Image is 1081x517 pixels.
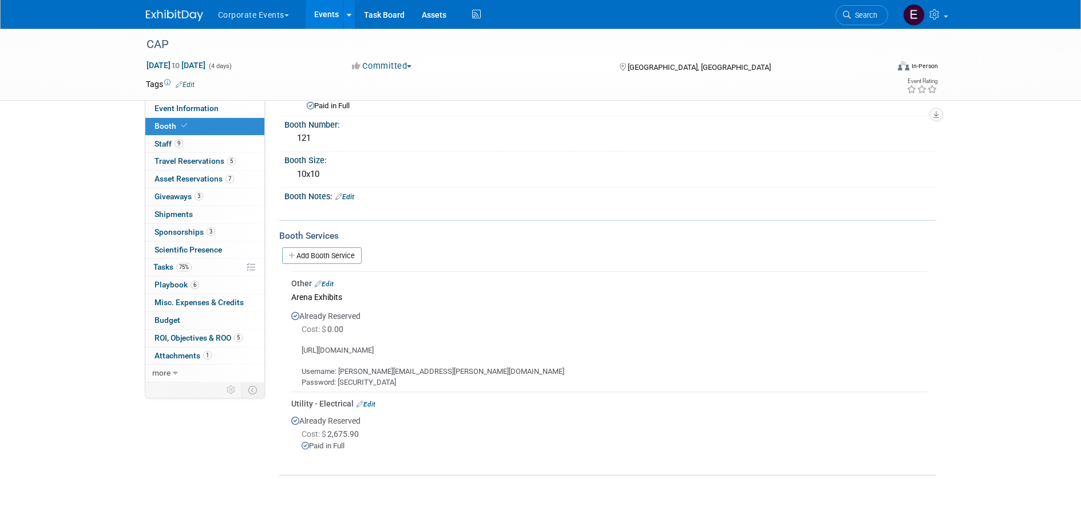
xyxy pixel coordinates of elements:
td: Tags [146,78,195,90]
div: Booth Size: [284,152,936,166]
a: Asset Reservations7 [145,171,264,188]
span: (4 days) [208,62,232,70]
div: Paid in Full [307,101,927,112]
div: Booth Services [279,230,936,242]
span: Attachments [155,351,212,360]
span: 5 [234,333,243,342]
div: [URL][DOMAIN_NAME] Username: [PERSON_NAME][EMAIL_ADDRESS][PERSON_NAME][DOMAIN_NAME] Password: [SE... [291,336,927,388]
div: Event Rating [906,78,937,84]
div: Paid in Full [302,441,927,452]
span: Staff [155,139,183,148]
a: Edit [335,193,354,201]
span: Playbook [155,280,199,289]
a: Booth [145,118,264,135]
div: Utility - Electrical [291,398,927,409]
div: CAP [142,34,871,55]
span: ROI, Objectives & ROO [155,333,243,342]
a: Budget [145,312,264,329]
span: 9 [175,139,183,148]
div: Booth Number: [284,116,936,131]
div: 10x10 [293,165,927,183]
span: Booth [155,121,189,131]
span: Shipments [155,210,193,219]
div: Already Reserved [291,409,927,461]
a: Edit [357,400,375,408]
span: Tasks [153,262,192,271]
a: Search [836,5,888,25]
div: In-Person [911,62,938,70]
a: Edit [176,81,195,89]
span: [GEOGRAPHIC_DATA], [GEOGRAPHIC_DATA] [628,63,771,72]
a: Scientific Presence [145,242,264,259]
span: 3 [207,227,215,236]
a: Edit [315,280,334,288]
span: 0.00 [302,325,348,334]
span: Sponsorships [155,227,215,236]
img: Format-Inperson.png [898,61,909,70]
span: Budget [155,315,180,325]
a: Event Information [145,100,264,117]
span: Asset Reservations [155,174,234,183]
a: Attachments1 [145,348,264,365]
span: 75% [176,263,192,271]
span: 1 [203,351,212,360]
td: Toggle Event Tabs [241,382,264,397]
i: Booth reservation complete [181,123,187,129]
span: Search [851,11,877,19]
a: Sponsorships3 [145,224,264,241]
div: Booth Notes: [284,188,936,203]
span: Giveaways [155,192,203,201]
a: Tasks75% [145,259,264,276]
span: Misc. Expenses & Credits [155,298,244,307]
img: Emma Mitchell [903,4,925,26]
div: Other [291,278,927,289]
span: more [152,368,171,377]
a: Travel Reservations5 [145,153,264,170]
span: to [171,61,181,70]
span: 6 [191,281,199,289]
a: Playbook6 [145,277,264,294]
span: Event Information [155,104,219,113]
span: Scientific Presence [155,245,222,254]
a: more [145,365,264,382]
a: Misc. Expenses & Credits [145,294,264,311]
span: Cost: $ [302,429,327,439]
div: Already Reserved [291,305,927,388]
div: Event Format [821,60,939,77]
span: Travel Reservations [155,156,236,165]
a: ROI, Objectives & ROO5 [145,330,264,347]
span: 5 [227,157,236,165]
a: Giveaways3 [145,188,264,206]
div: 121 [293,129,927,147]
img: ExhibitDay [146,10,203,21]
a: Staff9 [145,136,264,153]
div: Arena Exhibits [291,289,927,305]
a: Shipments [145,206,264,223]
td: Personalize Event Tab Strip [221,382,241,397]
button: Committed [348,60,416,72]
a: Add Booth Service [282,247,362,264]
span: 2,675.90 [302,429,363,439]
span: 7 [225,175,234,183]
span: 3 [195,192,203,200]
span: [DATE] [DATE] [146,60,206,70]
span: Cost: $ [302,325,327,334]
